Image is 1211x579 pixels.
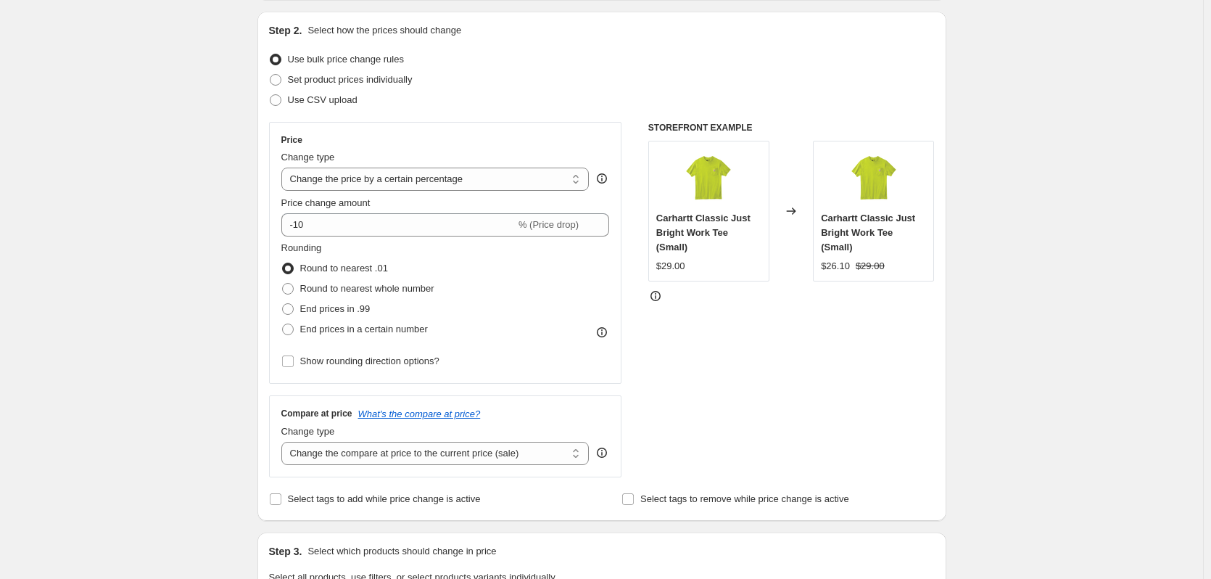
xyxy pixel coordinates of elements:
[281,242,322,253] span: Rounding
[281,426,335,437] span: Change type
[821,213,915,252] span: Carhartt Classic Just Bright Work Tee (Small)
[845,149,903,207] img: Artboard1_80x.png
[856,259,885,274] strike: $29.00
[307,23,461,38] p: Select how the prices should change
[288,74,413,85] span: Set product prices individually
[300,263,388,274] span: Round to nearest .01
[288,54,404,65] span: Use bulk price change rules
[269,544,302,559] h2: Step 3.
[300,303,371,314] span: End prices in .99
[656,213,751,252] span: Carhartt Classic Just Bright Work Tee (Small)
[288,94,357,105] span: Use CSV upload
[300,283,434,294] span: Round to nearest whole number
[269,23,302,38] h2: Step 2.
[300,324,428,334] span: End prices in a certain number
[300,356,439,366] span: Show rounding direction options?
[821,259,850,274] div: $26.10
[281,134,302,146] h3: Price
[307,544,496,559] p: Select which products should change in price
[288,493,481,504] span: Select tags to add while price change is active
[281,408,352,419] h3: Compare at price
[281,213,516,237] input: -15
[648,122,935,134] h6: STOREFRONT EXAMPLE
[518,219,579,230] span: % (Price drop)
[595,171,609,186] div: help
[640,493,849,504] span: Select tags to remove while price change is active
[595,445,609,460] div: help
[358,408,481,419] button: What's the compare at price?
[281,197,371,208] span: Price change amount
[679,149,737,207] img: Artboard1_80x.png
[281,152,335,163] span: Change type
[656,259,685,274] div: $29.00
